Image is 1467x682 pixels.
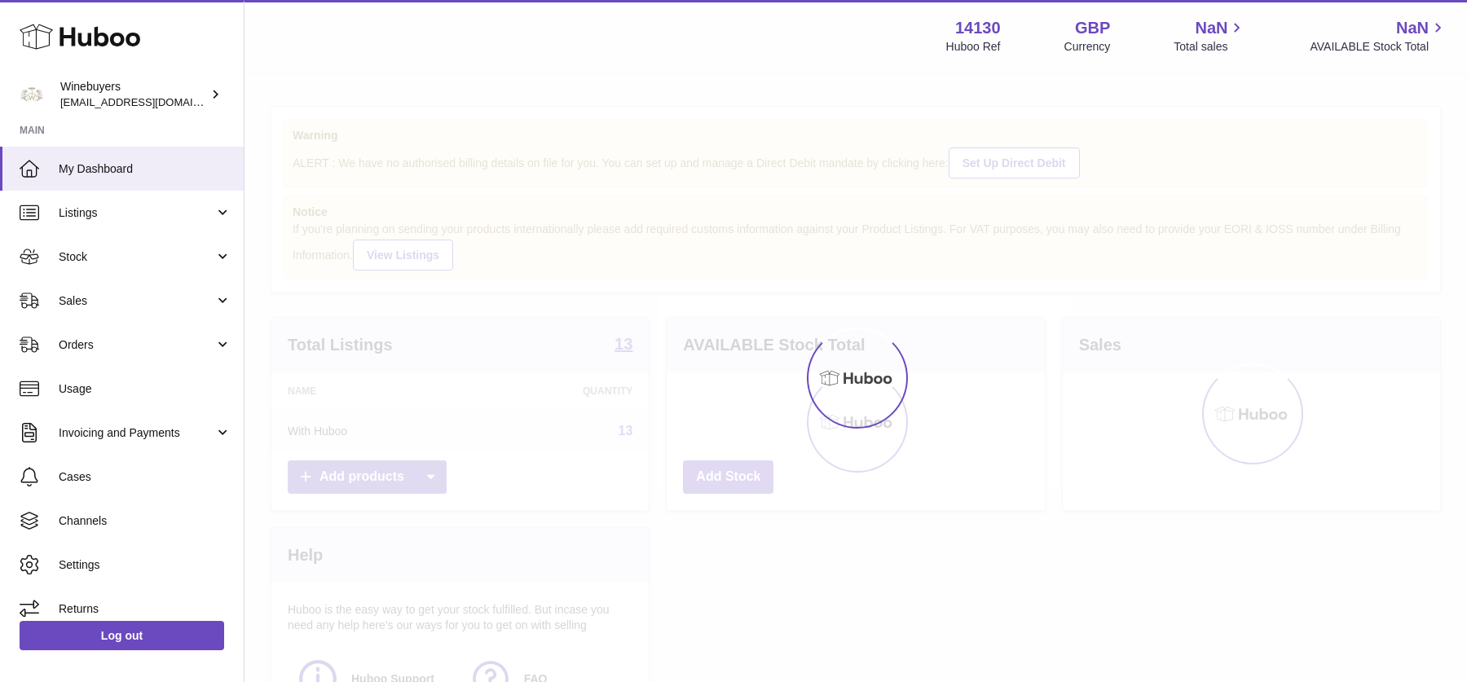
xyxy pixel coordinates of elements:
[1174,39,1246,55] span: Total sales
[59,425,214,441] span: Invoicing and Payments
[59,293,214,309] span: Sales
[59,469,231,485] span: Cases
[1310,39,1447,55] span: AVAILABLE Stock Total
[1075,17,1110,39] strong: GBP
[60,79,207,110] div: Winebuyers
[1195,17,1227,39] span: NaN
[59,337,214,353] span: Orders
[946,39,1001,55] div: Huboo Ref
[59,205,214,221] span: Listings
[955,17,1001,39] strong: 14130
[1064,39,1111,55] div: Currency
[1396,17,1429,39] span: NaN
[59,161,231,177] span: My Dashboard
[59,557,231,573] span: Settings
[20,621,224,650] a: Log out
[60,95,240,108] span: [EMAIL_ADDRESS][DOMAIN_NAME]
[20,82,44,107] img: ben@winebuyers.com
[59,513,231,529] span: Channels
[1310,17,1447,55] a: NaN AVAILABLE Stock Total
[59,381,231,397] span: Usage
[59,249,214,265] span: Stock
[1174,17,1246,55] a: NaN Total sales
[59,601,231,617] span: Returns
